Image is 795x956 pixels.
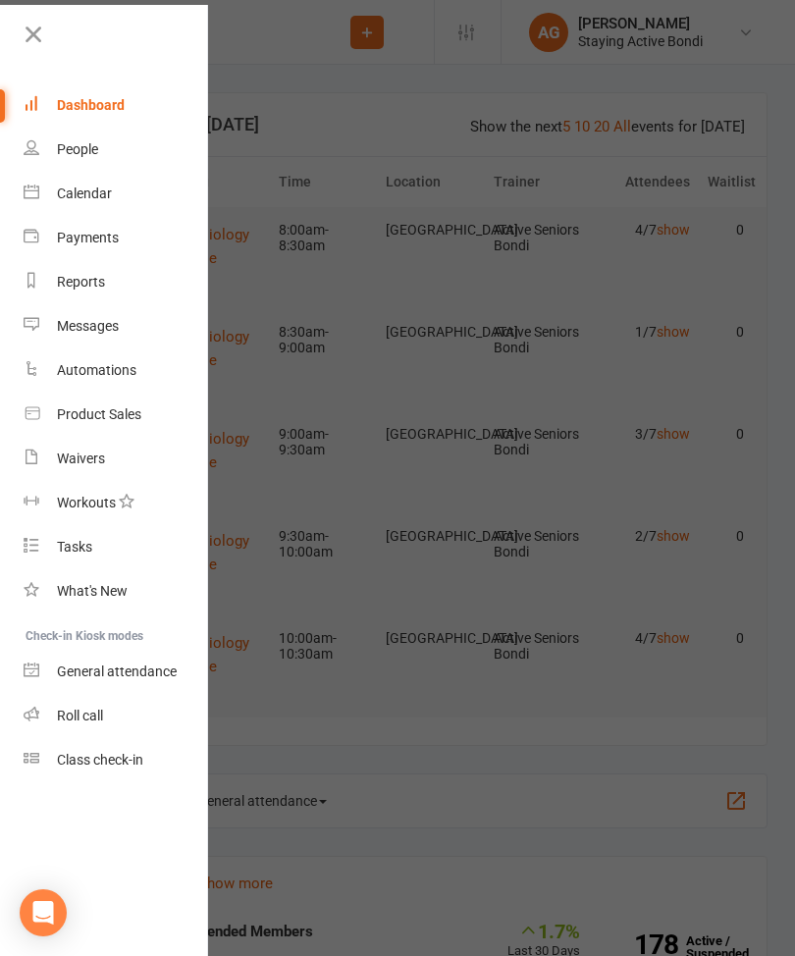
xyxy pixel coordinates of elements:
[57,274,105,290] div: Reports
[57,362,136,378] div: Automations
[57,583,128,599] div: What's New
[57,664,177,679] div: General attendance
[57,495,116,510] div: Workouts
[24,260,209,304] a: Reports
[57,406,141,422] div: Product Sales
[24,437,209,481] a: Waivers
[24,525,209,569] a: Tasks
[24,216,209,260] a: Payments
[24,393,209,437] a: Product Sales
[24,569,209,613] a: What's New
[57,318,119,334] div: Messages
[24,650,209,694] a: General attendance kiosk mode
[24,694,209,738] a: Roll call
[57,141,98,157] div: People
[24,304,209,348] a: Messages
[24,172,209,216] a: Calendar
[20,889,67,936] div: Open Intercom Messenger
[24,128,209,172] a: People
[57,97,125,113] div: Dashboard
[57,708,103,723] div: Roll call
[24,83,209,128] a: Dashboard
[57,186,112,201] div: Calendar
[24,348,209,393] a: Automations
[24,481,209,525] a: Workouts
[24,738,209,782] a: Class kiosk mode
[57,752,143,768] div: Class check-in
[57,451,105,466] div: Waivers
[57,230,119,245] div: Payments
[57,539,92,555] div: Tasks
